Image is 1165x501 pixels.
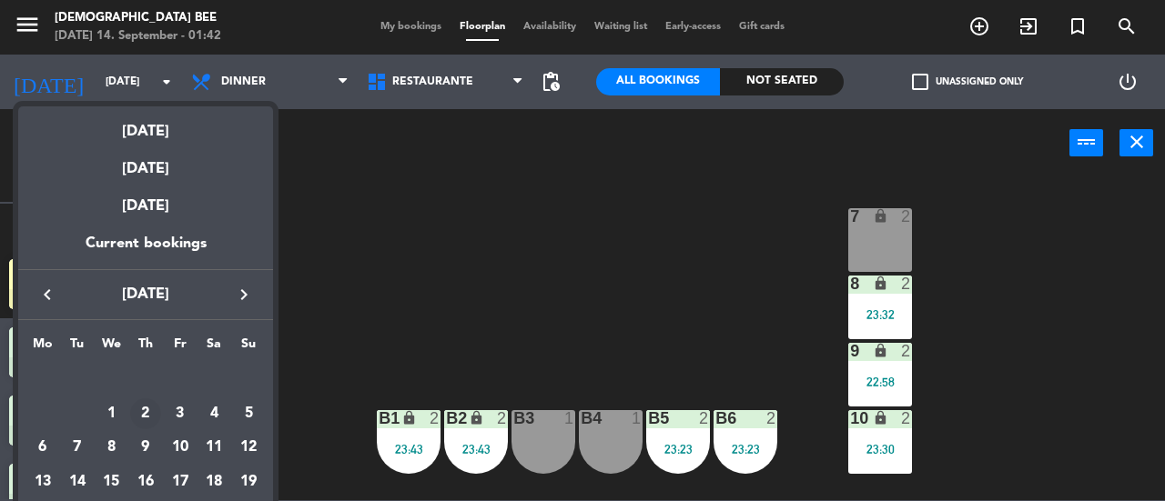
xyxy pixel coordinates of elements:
[130,398,161,429] div: 2
[163,465,198,499] td: October 17, 2025
[198,466,229,497] div: 18
[198,465,232,499] td: October 18, 2025
[64,283,228,306] span: [DATE]
[198,432,229,463] div: 11
[128,334,163,362] th: Thursday
[96,466,127,497] div: 15
[18,144,273,181] div: [DATE]
[163,396,198,431] td: October 3, 2025
[128,430,163,465] td: October 9, 2025
[31,283,64,306] button: keyboard_arrow_left
[130,432,161,463] div: 9
[198,334,232,362] th: Saturday
[94,430,128,465] td: October 8, 2025
[233,284,255,306] i: keyboard_arrow_right
[231,396,266,431] td: October 5, 2025
[128,396,163,431] td: October 2, 2025
[36,284,58,306] i: keyboard_arrow_left
[233,432,264,463] div: 12
[94,396,128,431] td: October 1, 2025
[94,334,128,362] th: Wednesday
[231,334,266,362] th: Sunday
[128,465,163,499] td: October 16, 2025
[165,432,196,463] div: 10
[165,466,196,497] div: 17
[163,334,198,362] th: Friday
[27,466,58,497] div: 13
[233,398,264,429] div: 5
[62,466,93,497] div: 14
[198,430,232,465] td: October 11, 2025
[18,232,273,269] div: Current bookings
[231,430,266,465] td: October 12, 2025
[60,465,95,499] td: October 14, 2025
[228,283,260,306] button: keyboard_arrow_right
[18,181,273,232] div: [DATE]
[25,465,60,499] td: October 13, 2025
[62,432,93,463] div: 7
[96,398,127,429] div: 1
[233,466,264,497] div: 19
[96,432,127,463] div: 8
[18,106,273,144] div: [DATE]
[25,362,266,396] td: OCT
[94,465,128,499] td: October 15, 2025
[198,398,229,429] div: 4
[163,430,198,465] td: October 10, 2025
[60,430,95,465] td: October 7, 2025
[27,432,58,463] div: 6
[25,334,60,362] th: Monday
[25,430,60,465] td: October 6, 2025
[60,334,95,362] th: Tuesday
[198,396,232,431] td: October 4, 2025
[130,466,161,497] div: 16
[165,398,196,429] div: 3
[231,465,266,499] td: October 19, 2025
